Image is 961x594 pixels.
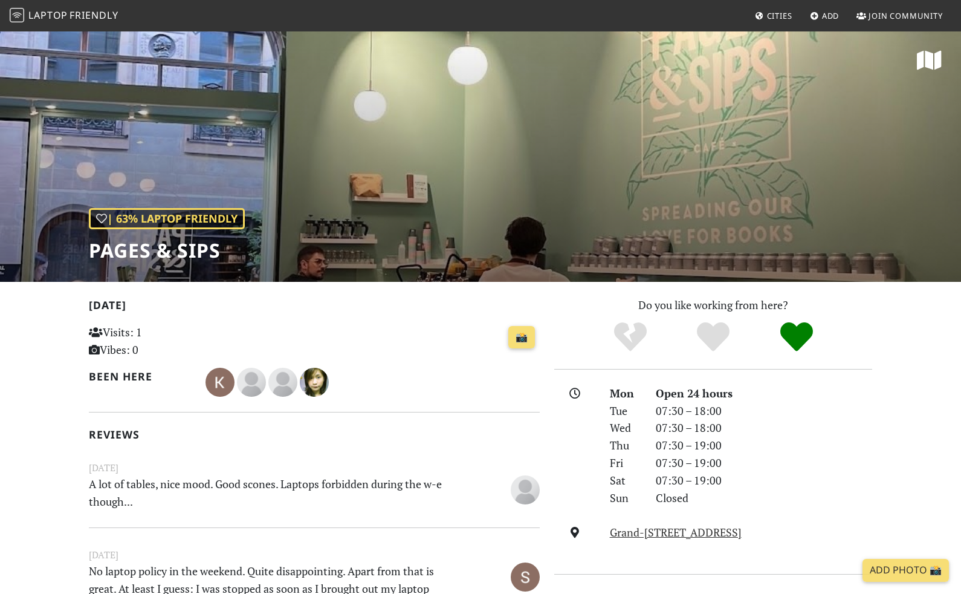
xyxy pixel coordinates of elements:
div: 07:30 – 19:00 [649,472,879,489]
img: LaptopFriendly [10,8,24,22]
img: blank-535327c66bd565773addf3077783bbfce4b00ec00e9fd257753287c682c7fa38.png [237,368,266,397]
span: Cities [767,10,792,21]
h2: Been here [89,370,191,383]
a: LaptopFriendly LaptopFriendly [10,5,118,27]
a: Add Photo 📸 [862,559,949,582]
div: Mon [603,385,649,402]
span: Gent Rifié [268,374,300,388]
div: Thu [603,437,649,454]
a: 📸 [508,326,535,349]
img: 5946-kristin.jpg [205,368,235,397]
span: Simone Mingozzi [511,569,540,583]
div: No [589,321,672,354]
div: Sat [603,472,649,489]
span: Friendly [70,8,118,22]
small: [DATE] [82,460,547,475]
p: A lot of tables, nice mood. Good scones. Laptops forbidden during the w-e though... [82,475,470,511]
a: Grand-[STREET_ADDRESS] [610,525,742,540]
div: Closed [649,489,879,507]
div: Definitely! [755,321,838,354]
img: 5069-simone.jpg [511,563,540,592]
div: Yes [671,321,755,354]
span: Join Community [869,10,943,21]
div: Fri [603,454,649,472]
a: Join Community [852,5,948,27]
div: 07:30 – 18:00 [649,419,879,437]
a: Add [805,5,844,27]
p: Do you like working from here? [554,296,872,314]
div: 07:30 – 18:00 [649,402,879,420]
div: Tue [603,402,649,420]
span: Gent Rifié [511,481,540,495]
h2: Reviews [89,428,540,441]
h1: Pages & Sips [89,239,245,262]
img: blank-535327c66bd565773addf3077783bbfce4b00ec00e9fd257753287c682c7fa38.png [511,475,540,504]
a: Cities [750,5,797,27]
p: Visits: 1 Vibes: 0 [89,324,230,359]
div: 07:30 – 19:00 [649,437,879,454]
span: Laptop [28,8,68,22]
img: blank-535327c66bd565773addf3077783bbfce4b00ec00e9fd257753287c682c7fa38.png [268,368,297,397]
span: Add [822,10,840,21]
div: Sun [603,489,649,507]
span: Carine Yuen [300,374,329,388]
div: Wed [603,419,649,437]
h2: [DATE] [89,299,540,316]
span: Kristin D [205,374,237,388]
div: Open 24 hours [649,385,879,402]
img: 5232-carine.jpg [300,368,329,397]
div: 07:30 – 19:00 [649,454,879,472]
small: [DATE] [82,547,547,563]
div: | 63% Laptop Friendly [89,208,245,229]
span: Isabel Ebsary [237,374,268,388]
